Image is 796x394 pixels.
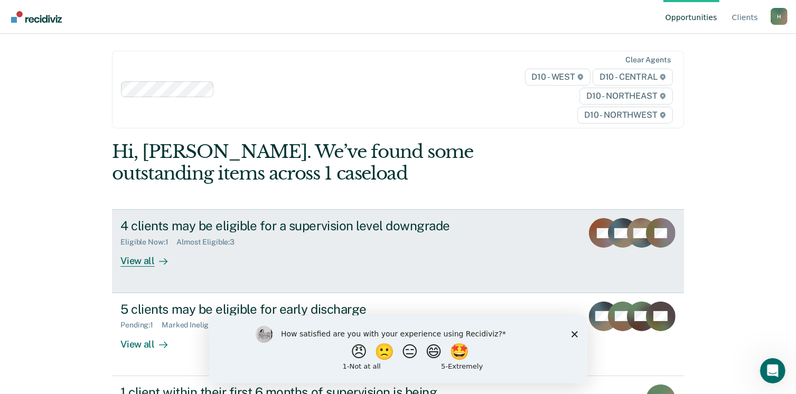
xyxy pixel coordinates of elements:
div: 4 clients may be eligible for a supervision level downgrade [120,218,491,233]
iframe: Survey by Kim from Recidiviz [209,315,587,383]
div: Eligible Now : 1 [120,238,176,247]
div: Almost Eligible : 3 [176,238,243,247]
div: Pending : 1 [120,321,162,330]
span: D10 - NORTHWEST [577,107,672,124]
div: View all [120,247,180,267]
span: D10 - CENTRAL [593,69,673,86]
div: Hi, [PERSON_NAME]. We’ve found some outstanding items across 1 caseload [112,141,569,184]
span: D10 - WEST [525,69,591,86]
div: View all [120,330,180,350]
button: Profile dropdown button [771,8,788,25]
span: D10 - NORTHEAST [579,88,672,105]
div: 5 clients may be eligible for early discharge [120,302,491,317]
div: Marked Ineligible : 2 [162,321,235,330]
div: Clear agents [625,55,670,64]
a: 5 clients may be eligible for early dischargePending:1Marked Ineligible:2Eligible Now:4Almost Eli... [112,293,683,376]
a: 4 clients may be eligible for a supervision level downgradeEligible Now:1Almost Eligible:3View all [112,209,683,293]
div: H [771,8,788,25]
img: Recidiviz [11,11,62,23]
iframe: Intercom live chat [760,358,785,383]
